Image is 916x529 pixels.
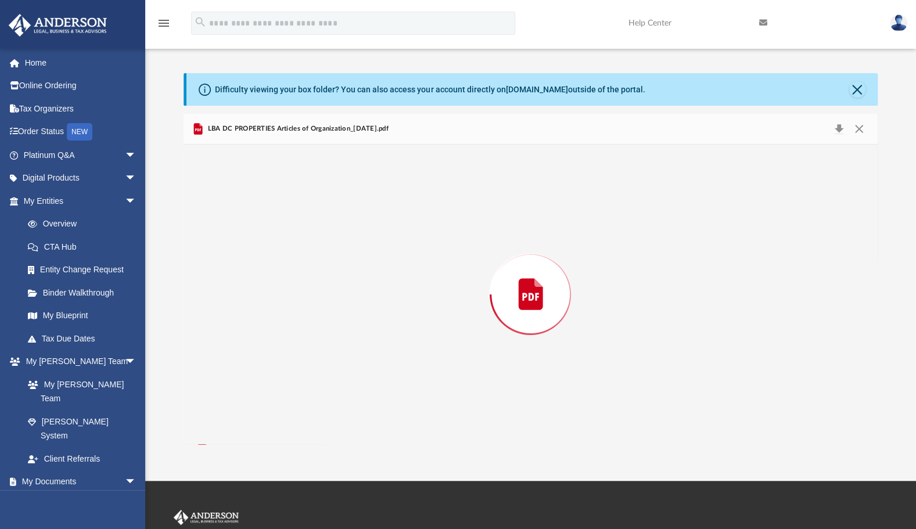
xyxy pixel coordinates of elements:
span: arrow_drop_down [125,189,148,213]
span: arrow_drop_down [125,167,148,190]
a: Entity Change Request [16,258,154,282]
div: NEW [67,123,92,141]
span: arrow_drop_down [125,143,148,167]
a: CTA Hub [16,235,154,258]
a: My [PERSON_NAME] Team [16,373,142,410]
a: [DOMAIN_NAME] [505,85,567,94]
button: Close [849,81,865,98]
a: Home [8,51,154,74]
button: Close [849,121,870,137]
a: My Documentsarrow_drop_down [8,470,148,494]
a: menu [157,22,171,30]
a: [PERSON_NAME] System [16,410,148,447]
div: Difficulty viewing your box folder? You can also access your account directly on outside of the p... [215,84,645,96]
i: menu [157,16,171,30]
a: Platinum Q&Aarrow_drop_down [8,143,154,167]
div: Preview [184,114,877,444]
a: Tax Organizers [8,97,154,120]
a: My Entitiesarrow_drop_down [8,189,154,213]
a: Binder Walkthrough [16,281,154,304]
span: arrow_drop_down [125,470,148,494]
a: My Blueprint [16,304,148,328]
button: Download [828,121,849,137]
span: arrow_drop_down [125,350,148,374]
img: Anderson Advisors Platinum Portal [5,14,110,37]
a: Tax Due Dates [16,327,154,350]
a: Client Referrals [16,447,148,470]
a: Digital Productsarrow_drop_down [8,167,154,190]
a: My [PERSON_NAME] Teamarrow_drop_down [8,350,148,373]
a: Online Ordering [8,74,154,98]
img: Anderson Advisors Platinum Portal [171,510,241,525]
i: search [194,16,207,28]
span: LBA DC PROPERTIES Articles of Organization_[DATE].pdf [205,124,388,134]
a: Overview [16,213,154,236]
img: User Pic [890,15,907,31]
a: Order StatusNEW [8,120,154,144]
